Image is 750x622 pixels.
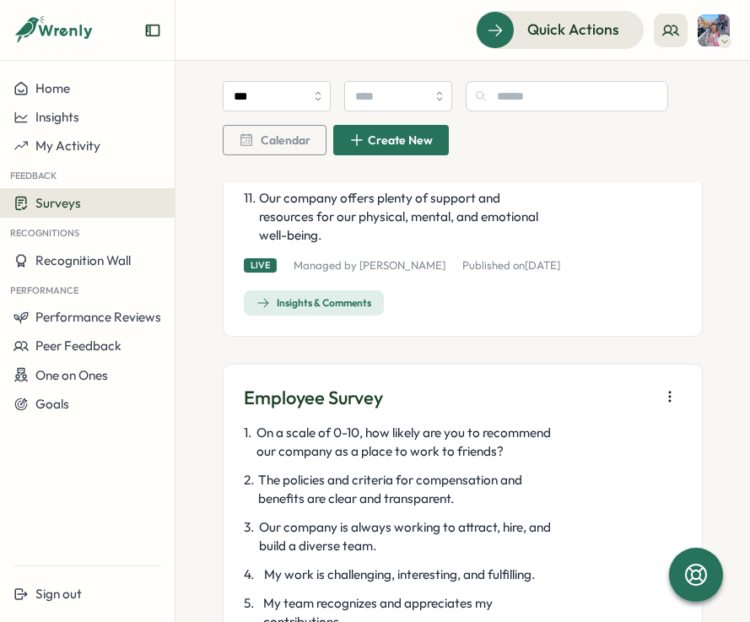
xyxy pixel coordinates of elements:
span: Calendar [261,134,310,146]
button: Create New [333,125,449,155]
span: Insights [35,109,79,125]
span: Recognition Wall [35,252,131,268]
p: Published on [462,258,560,273]
span: 4 . [244,565,261,584]
span: 11 . [244,189,256,245]
span: [DATE] [525,258,560,272]
span: On a scale of 0-10, how likely are you to recommend our company as a place to work to friends? [256,424,557,461]
button: Insights & Comments [244,290,384,316]
span: Home [35,80,70,96]
span: Surveys [35,195,81,211]
span: 2 . [244,471,255,508]
button: Expand sidebar [144,22,161,39]
img: Tamsin Colsey [698,14,730,46]
span: Quick Actions [527,19,619,41]
span: My work is challenging, interesting, and fulfilling. [264,565,535,584]
span: Our company offers plenty of support and resources for our physical, mental, and emotional well-b... [259,189,557,245]
span: My Activity [35,138,100,154]
button: Calendar [223,125,326,155]
span: 3 . [244,518,256,555]
span: One on Ones [35,367,108,383]
span: Performance Reviews [35,309,161,325]
span: The policies and criteria for compensation and benefits are clear and transparent. [258,471,557,508]
span: 1 . [244,424,253,461]
div: Insights & Comments [256,296,371,310]
a: [PERSON_NAME] [359,258,445,272]
div: Live [244,258,277,273]
button: Quick Actions [476,11,644,48]
span: Create New [368,134,433,146]
span: Goals [35,396,69,412]
p: Employee Survey [244,385,383,411]
span: Our company is always working to attract, hire, and build a diverse team. [259,518,557,555]
p: Managed by [294,258,445,273]
span: Peer Feedback [35,338,121,354]
span: Sign out [35,586,82,602]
